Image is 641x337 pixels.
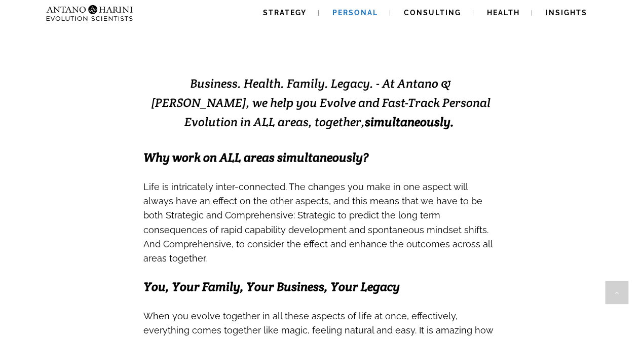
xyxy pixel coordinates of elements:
strong: EXCELLENCE [306,27,441,52]
span: Personal [332,9,378,17]
span: When you evolve together in all these aspects of life at once, effectively, everything comes toge... [143,311,458,335]
span: Insights [546,9,587,17]
strong: EVOLVING [200,27,306,52]
span: Life is intricately inter-connected. The changes you make in one aspect will always have an effec... [143,181,493,264]
span: Strategy [263,9,307,17]
span: Consulting [404,9,461,17]
span: Business. Health. Family. Legacy. - At Antano & [PERSON_NAME], we help you Evolve and Fast-Track ... [151,76,491,130]
span: Why work on ALL areas simultaneously? [143,149,368,165]
span: Health [487,9,520,17]
b: simultaneously. [365,114,454,130]
span: You, Your Family, Your Business, Your Legacy [143,279,400,294]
